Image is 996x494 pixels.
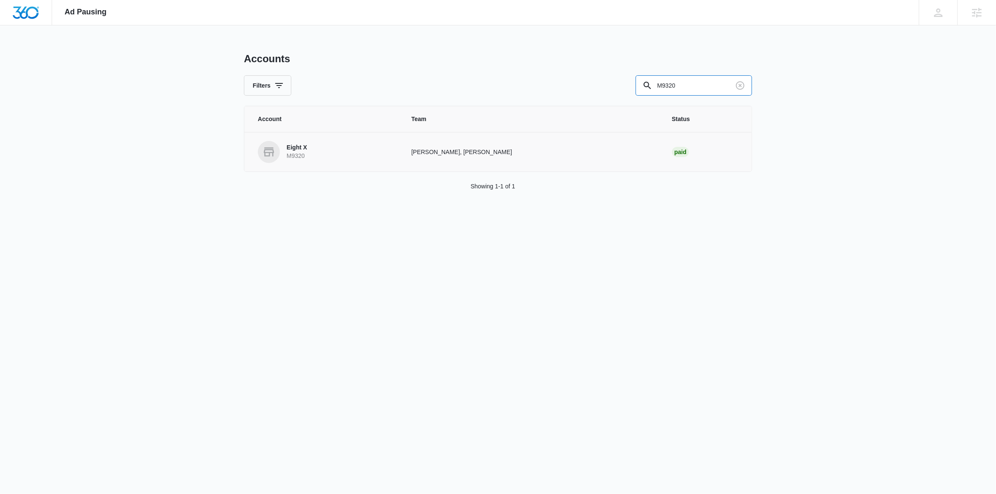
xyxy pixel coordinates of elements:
span: Team [411,115,651,124]
button: Clear [733,79,747,92]
span: Ad Pausing [65,8,107,17]
button: Filters [244,75,291,96]
p: Showing 1-1 of 1 [470,182,515,191]
span: Account [258,115,391,124]
p: [PERSON_NAME], [PERSON_NAME] [411,148,651,157]
span: Status [672,115,738,124]
p: Eight X [287,144,307,152]
div: Paid [672,147,689,157]
h1: Accounts [244,52,290,65]
a: Eight XM9320 [258,141,391,163]
input: Search By Account Number [636,75,752,96]
p: M9320 [287,152,307,160]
